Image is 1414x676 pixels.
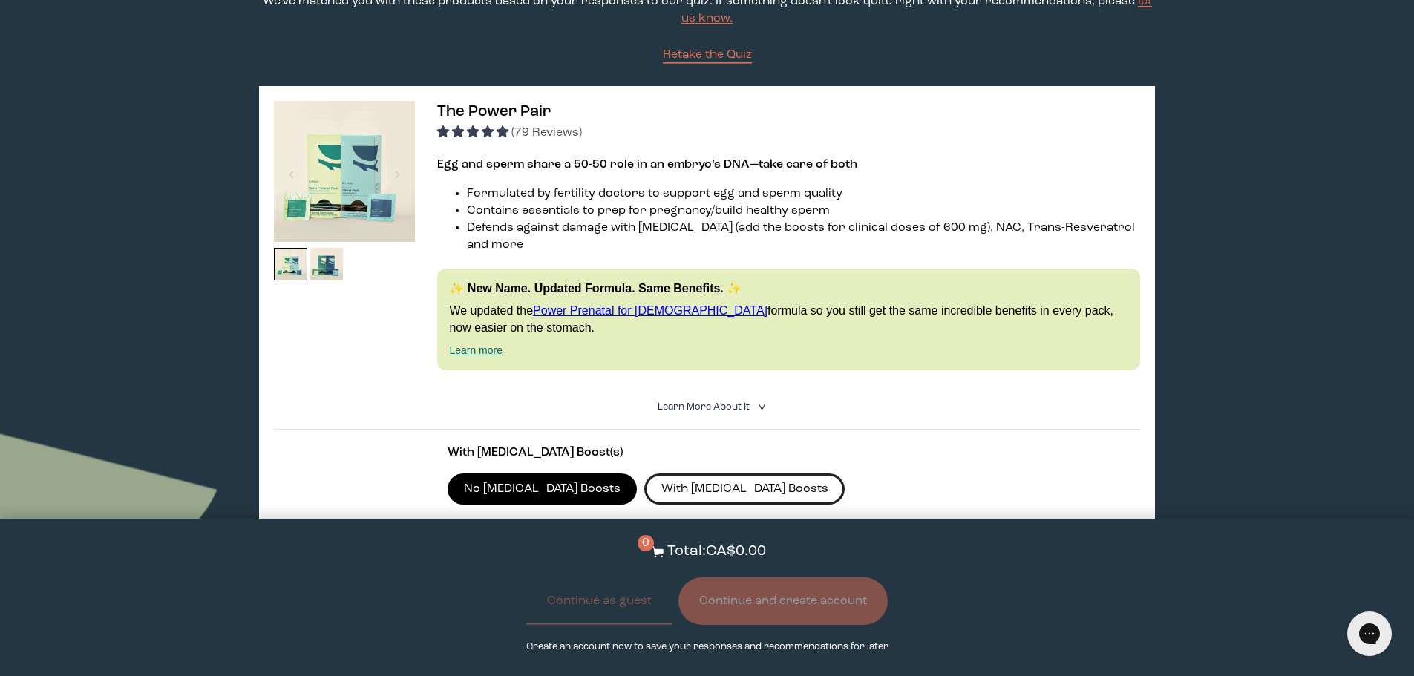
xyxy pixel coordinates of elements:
[644,473,845,505] label: With [MEDICAL_DATA] Boosts
[638,535,654,551] span: 0
[667,541,766,562] p: Total: CA$0.00
[437,159,857,171] strong: Egg and sperm share a 50-50 role in an embryo’s DNA—take care of both
[526,640,888,654] p: Create an account now to save your responses and recommendations for later
[511,127,582,139] span: (79 Reviews)
[274,248,307,281] img: thumbnail image
[533,304,767,317] a: Power Prenatal for [DEMOGRAPHIC_DATA]
[663,47,752,64] a: Retake the Quiz
[753,403,767,411] i: <
[526,577,672,625] button: Continue as guest
[658,402,750,412] span: Learn More About it
[467,203,1139,220] li: Contains essentials to prep for pregnancy/build healthy sperm
[658,400,757,414] summary: Learn More About it <
[1340,606,1399,661] iframe: Gorgias live chat messenger
[467,220,1139,254] li: Defends against damage with [MEDICAL_DATA] (add the boosts for clinical doses of 600 mg), NAC, Tr...
[663,49,752,61] span: Retake the Quiz
[274,101,415,242] img: thumbnail image
[449,282,742,295] strong: ✨ New Name. Updated Formula. Same Benefits. ✨
[448,444,967,462] p: With [MEDICAL_DATA] Boost(s)
[449,344,503,356] a: Learn more
[310,248,344,281] img: thumbnail image
[467,186,1139,203] li: Formulated by fertility doctors to support egg and sperm quality
[448,473,638,505] label: No [MEDICAL_DATA] Boosts
[449,303,1127,336] p: We updated the formula so you still get the same incredible benefits in every pack, now easier on...
[437,127,511,139] span: 4.92 stars
[437,104,551,119] span: The Power Pair
[678,577,888,625] button: Continue and create account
